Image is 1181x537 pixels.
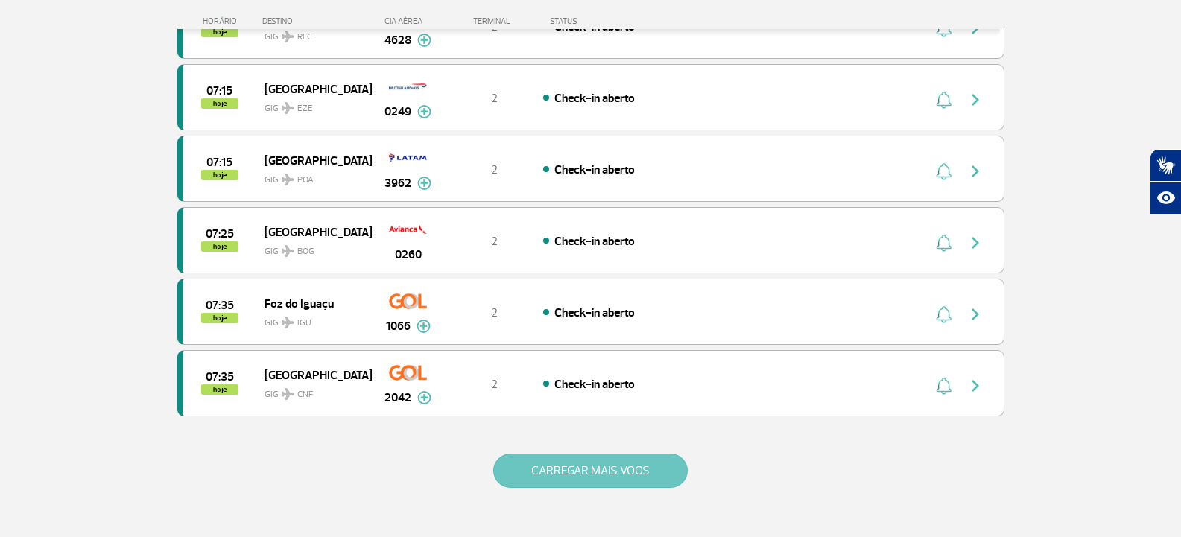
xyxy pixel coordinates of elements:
[966,91,984,109] img: seta-direita-painel-voo.svg
[265,222,360,241] span: [GEOGRAPHIC_DATA]
[265,380,360,401] span: GIG
[936,234,952,252] img: sino-painel-voo.svg
[384,174,411,192] span: 3962
[966,234,984,252] img: seta-direita-painel-voo.svg
[1150,182,1181,215] button: Abrir recursos assistivos.
[265,79,360,98] span: [GEOGRAPHIC_DATA]
[297,102,313,115] span: EZE
[297,388,313,401] span: CNF
[265,237,360,258] span: GIG
[206,157,232,168] span: 2025-08-25 07:15:00
[491,91,498,106] span: 2
[417,105,431,118] img: mais-info-painel-voo.svg
[297,245,314,258] span: BOG
[554,91,635,106] span: Check-in aberto
[371,16,446,26] div: CIA AÉREA
[554,234,635,249] span: Check-in aberto
[491,162,498,177] span: 2
[554,377,635,392] span: Check-in aberto
[206,372,234,382] span: 2025-08-25 07:35:00
[936,162,952,180] img: sino-painel-voo.svg
[282,31,294,42] img: destiny_airplane.svg
[384,389,411,407] span: 2042
[201,313,238,323] span: hoje
[384,103,411,121] span: 0249
[491,234,498,249] span: 2
[265,365,360,384] span: [GEOGRAPHIC_DATA]
[936,91,952,109] img: sino-painel-voo.svg
[182,16,263,26] div: HORÁRIO
[201,98,238,109] span: hoje
[966,305,984,323] img: seta-direita-painel-voo.svg
[297,174,314,187] span: POA
[206,86,232,96] span: 2025-08-25 07:15:00
[262,16,371,26] div: DESTINO
[386,317,411,335] span: 1066
[395,246,422,264] span: 0260
[491,305,498,320] span: 2
[206,300,234,311] span: 2025-08-25 07:35:00
[542,16,664,26] div: STATUS
[282,245,294,257] img: destiny_airplane.svg
[265,293,360,313] span: Foz do Iguaçu
[554,162,635,177] span: Check-in aberto
[282,388,294,400] img: destiny_airplane.svg
[966,162,984,180] img: seta-direita-painel-voo.svg
[206,229,234,239] span: 2025-08-25 07:25:00
[265,308,360,330] span: GIG
[417,34,431,47] img: mais-info-painel-voo.svg
[417,320,431,333] img: mais-info-painel-voo.svg
[265,150,360,170] span: [GEOGRAPHIC_DATA]
[936,305,952,323] img: sino-painel-voo.svg
[265,94,360,115] span: GIG
[297,317,311,330] span: IGU
[491,377,498,392] span: 2
[201,241,238,252] span: hoje
[493,454,688,488] button: CARREGAR MAIS VOOS
[936,377,952,395] img: sino-painel-voo.svg
[297,31,312,44] span: REC
[265,165,360,187] span: GIG
[282,317,294,328] img: destiny_airplane.svg
[446,16,542,26] div: TERMINAL
[966,377,984,395] img: seta-direita-painel-voo.svg
[201,170,238,180] span: hoje
[1150,149,1181,215] div: Plugin de acessibilidade da Hand Talk.
[282,174,294,185] img: destiny_airplane.svg
[1150,149,1181,182] button: Abrir tradutor de língua de sinais.
[417,391,431,404] img: mais-info-painel-voo.svg
[554,305,635,320] span: Check-in aberto
[384,31,411,49] span: 4628
[417,177,431,190] img: mais-info-painel-voo.svg
[282,102,294,114] img: destiny_airplane.svg
[201,384,238,395] span: hoje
